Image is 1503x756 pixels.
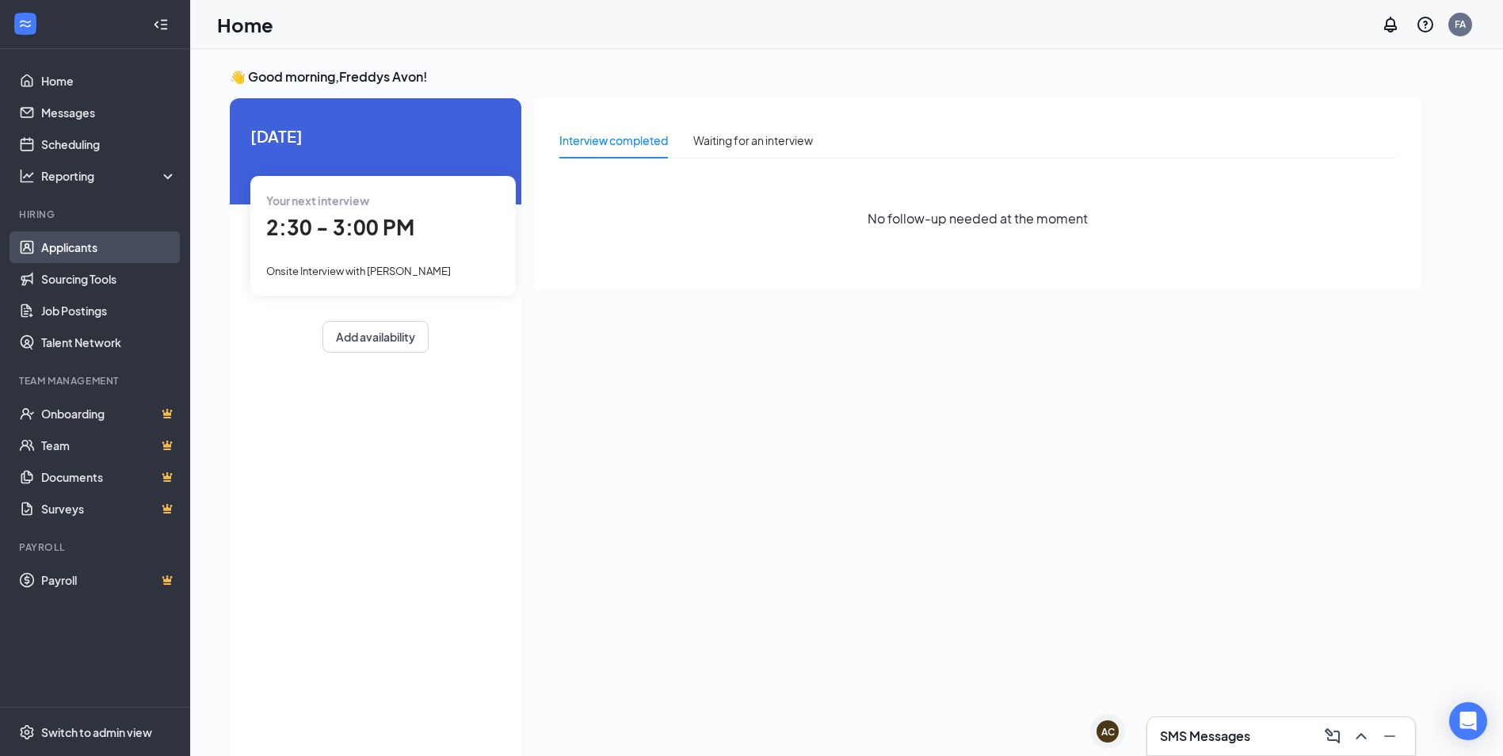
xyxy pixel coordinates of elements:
span: [DATE] [250,124,501,148]
a: DocumentsCrown [41,461,177,493]
span: Your next interview [266,193,369,208]
div: Payroll [19,540,174,554]
div: Open Intercom Messenger [1449,702,1487,740]
button: ComposeMessage [1320,724,1345,749]
a: Talent Network [41,326,177,358]
div: FA [1455,17,1466,31]
svg: Analysis [19,168,35,184]
button: ChevronUp [1349,724,1374,749]
div: Hiring [19,208,174,221]
a: Scheduling [41,128,177,160]
a: Applicants [41,231,177,263]
div: Team Management [19,374,174,388]
a: Sourcing Tools [41,263,177,295]
a: PayrollCrown [41,564,177,596]
div: Waiting for an interview [693,132,813,149]
svg: Collapse [153,17,169,32]
h3: 👋 Good morning, Freddys Avon ! [230,68,1421,86]
button: Minimize [1377,724,1402,749]
svg: Settings [19,724,35,740]
div: Interview completed [559,132,668,149]
a: OnboardingCrown [41,398,177,430]
div: Switch to admin view [41,724,152,740]
a: Job Postings [41,295,177,326]
a: Messages [41,97,177,128]
svg: WorkstreamLogo [17,16,33,32]
svg: QuestionInfo [1416,15,1435,34]
div: AC [1101,725,1115,739]
svg: ComposeMessage [1323,727,1342,746]
a: TeamCrown [41,430,177,461]
span: Onsite Interview with [PERSON_NAME] [266,265,451,277]
span: No follow-up needed at the moment [868,208,1088,228]
a: Home [41,65,177,97]
h1: Home [217,11,273,38]
svg: Minimize [1380,727,1399,746]
svg: Notifications [1381,15,1400,34]
a: SurveysCrown [41,493,177,525]
button: Add availability [322,321,429,353]
span: 2:30 - 3:00 PM [266,214,414,240]
div: Reporting [41,168,177,184]
h3: SMS Messages [1160,727,1250,745]
svg: ChevronUp [1352,727,1371,746]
